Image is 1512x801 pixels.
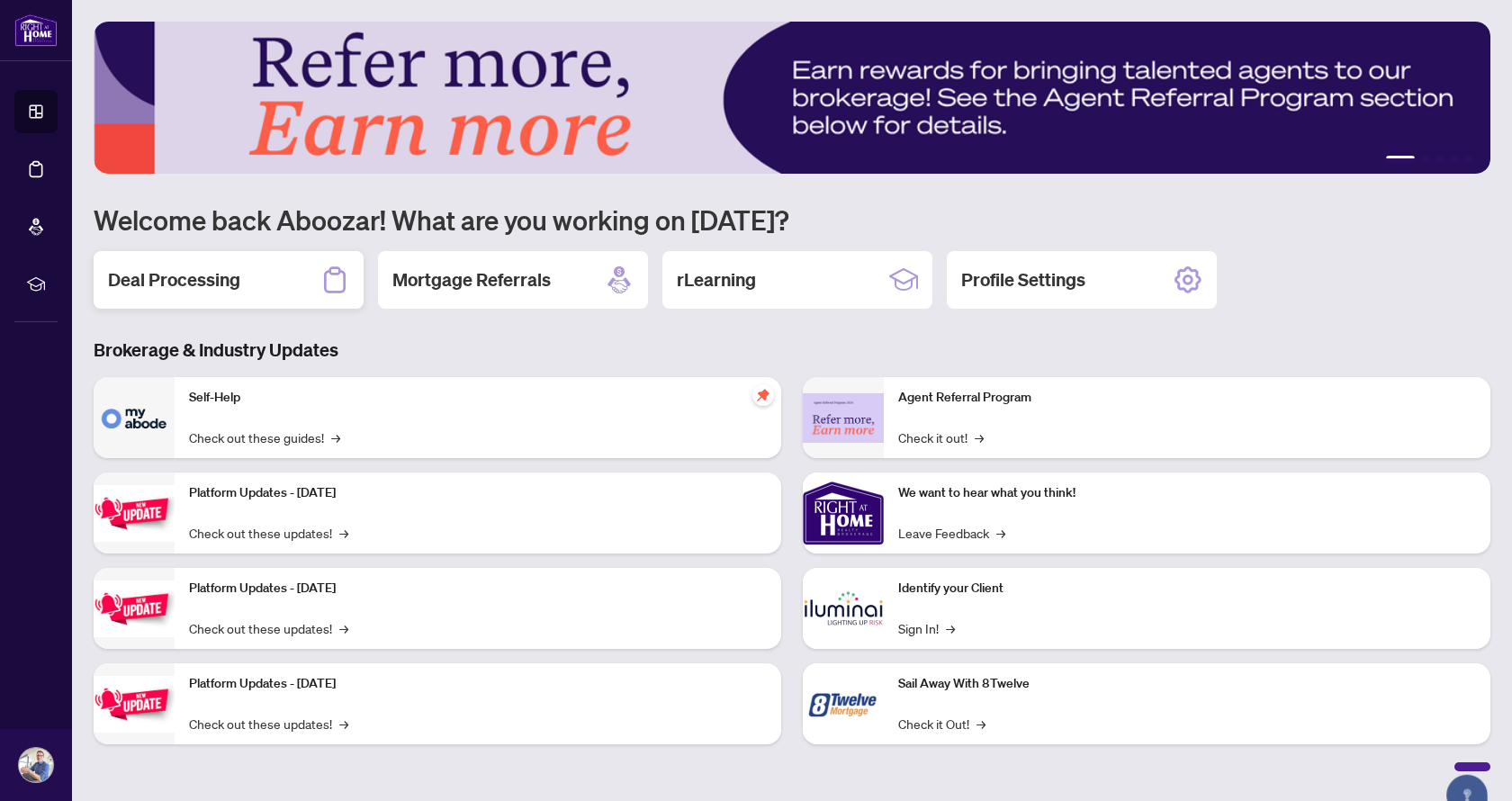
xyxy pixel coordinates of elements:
p: Platform Updates - [DATE] [189,483,767,503]
img: Agent Referral Program [803,393,884,443]
button: 5 [1465,156,1472,163]
a: Check it Out!→ [898,714,985,733]
img: Self-Help [94,377,175,458]
a: Leave Feedback→ [898,523,1005,543]
p: Sail Away With 8Twelve [898,674,1476,694]
img: Platform Updates - June 23, 2025 [94,676,175,733]
img: Slide 0 [94,22,1490,174]
span: → [339,523,348,543]
a: Sign In!→ [898,618,955,638]
span: → [996,523,1005,543]
h2: rLearning [677,267,756,292]
span: → [339,618,348,638]
p: We want to hear what you think! [898,483,1476,503]
a: Check it out!→ [898,427,984,447]
h2: Profile Settings [961,267,1085,292]
span: → [975,427,984,447]
span: → [339,714,348,733]
button: 1 [1386,156,1415,163]
img: Identify your Client [803,568,884,649]
img: logo [14,13,58,47]
p: Agent Referral Program [898,388,1476,408]
h3: Brokerage & Industry Updates [94,337,1490,363]
img: Platform Updates - July 21, 2025 [94,485,175,542]
span: → [976,714,985,733]
button: Open asap [1440,738,1494,792]
a: Check out these updates!→ [189,618,348,638]
h2: Deal Processing [108,267,240,292]
img: Profile Icon [19,748,53,782]
a: Check out these updates!→ [189,714,348,733]
img: Sail Away With 8Twelve [803,663,884,744]
button: 3 [1436,156,1444,163]
p: Self-Help [189,388,767,408]
button: 2 [1422,156,1429,163]
img: Platform Updates - July 8, 2025 [94,580,175,637]
p: Platform Updates - [DATE] [189,579,767,598]
a: Check out these guides!→ [189,427,340,447]
h2: Mortgage Referrals [392,267,551,292]
p: Identify your Client [898,579,1476,598]
button: 4 [1451,156,1458,163]
h1: Welcome back Aboozar! What are you working on [DATE]? [94,202,1490,237]
span: → [946,618,955,638]
span: → [331,427,340,447]
span: pushpin [752,384,774,406]
a: Check out these updates!→ [189,523,348,543]
p: Platform Updates - [DATE] [189,674,767,694]
img: We want to hear what you think! [803,472,884,553]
